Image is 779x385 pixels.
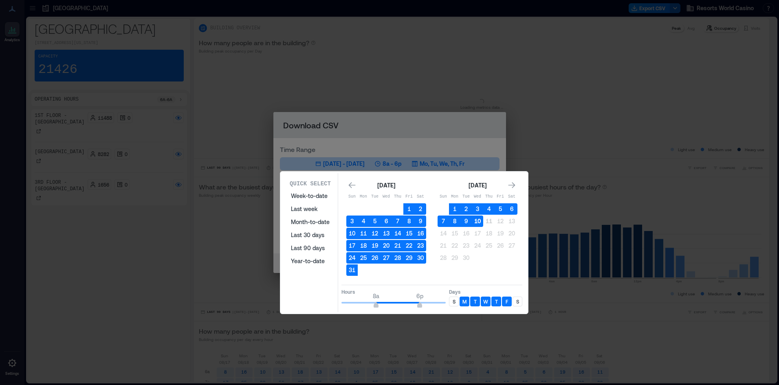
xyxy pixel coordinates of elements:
[392,216,403,227] button: 7
[449,228,460,239] button: 15
[416,293,423,299] span: 6p
[381,252,392,264] button: 27
[346,194,358,200] p: Sun
[286,229,334,242] button: Last 30 days
[506,240,517,251] button: 27
[495,298,498,305] p: T
[373,293,379,299] span: 8a
[495,216,506,227] button: 12
[375,180,398,190] div: [DATE]
[495,240,506,251] button: 26
[381,240,392,251] button: 20
[438,191,449,202] th: Sunday
[506,191,517,202] th: Saturday
[453,298,456,305] p: S
[449,203,460,215] button: 1
[403,240,415,251] button: 22
[483,298,488,305] p: W
[286,189,334,202] button: Week-to-date
[358,194,369,200] p: Mon
[346,240,358,251] button: 17
[415,228,426,239] button: 16
[506,228,517,239] button: 20
[506,216,517,227] button: 13
[449,191,460,202] th: Monday
[449,216,460,227] button: 8
[495,194,506,200] p: Fri
[346,252,358,264] button: 24
[415,252,426,264] button: 30
[346,228,358,239] button: 10
[369,216,381,227] button: 5
[460,194,472,200] p: Tue
[495,191,506,202] th: Friday
[369,191,381,202] th: Tuesday
[392,194,403,200] p: Thu
[483,228,495,239] button: 18
[346,191,358,202] th: Sunday
[369,252,381,264] button: 26
[381,191,392,202] th: Wednesday
[415,191,426,202] th: Saturday
[460,216,472,227] button: 9
[472,203,483,215] button: 3
[286,255,334,268] button: Year-to-date
[369,228,381,239] button: 12
[392,252,403,264] button: 28
[495,228,506,239] button: 19
[460,203,472,215] button: 2
[415,240,426,251] button: 23
[381,228,392,239] button: 13
[403,252,415,264] button: 29
[438,216,449,227] button: 7
[449,288,522,295] p: Days
[466,180,489,190] div: [DATE]
[415,203,426,215] button: 2
[286,216,334,229] button: Month-to-date
[392,191,403,202] th: Thursday
[358,252,369,264] button: 25
[358,240,369,251] button: 18
[438,194,449,200] p: Sun
[460,240,472,251] button: 23
[460,228,472,239] button: 16
[346,216,358,227] button: 3
[438,252,449,264] button: 28
[381,194,392,200] p: Wed
[358,228,369,239] button: 11
[506,203,517,215] button: 6
[403,191,415,202] th: Friday
[506,194,517,200] p: Sat
[369,240,381,251] button: 19
[286,202,334,216] button: Last week
[415,194,426,200] p: Sat
[483,203,495,215] button: 4
[369,194,381,200] p: Tue
[472,191,483,202] th: Wednesday
[403,194,415,200] p: Fri
[403,216,415,227] button: 8
[286,242,334,255] button: Last 90 days
[483,216,495,227] button: 11
[290,180,331,188] p: Quick Select
[449,240,460,251] button: 22
[474,298,477,305] p: T
[438,228,449,239] button: 14
[460,252,472,264] button: 30
[449,252,460,264] button: 29
[483,240,495,251] button: 25
[403,228,415,239] button: 15
[346,180,358,191] button: Go to previous month
[346,264,358,276] button: 31
[449,194,460,200] p: Mon
[472,216,483,227] button: 10
[341,288,446,295] p: Hours
[462,298,467,305] p: M
[472,194,483,200] p: Wed
[472,240,483,251] button: 24
[415,216,426,227] button: 9
[403,203,415,215] button: 1
[358,216,369,227] button: 4
[392,240,403,251] button: 21
[438,240,449,251] button: 21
